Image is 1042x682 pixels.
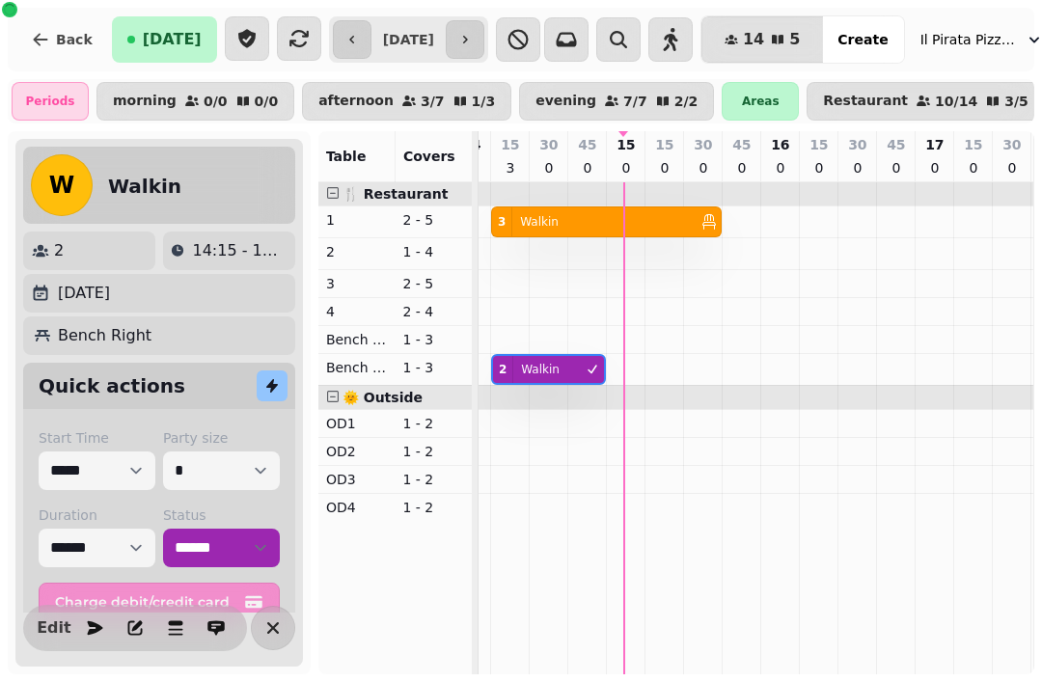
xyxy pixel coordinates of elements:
button: morning0/00/0 [96,82,294,121]
p: evening [535,94,596,109]
p: 2 - 5 [402,274,464,293]
p: 0 [657,158,672,177]
p: Bench Right [58,324,151,347]
p: 2 [54,239,64,262]
p: Restaurant [823,94,908,109]
p: 1 - 3 [402,358,464,377]
p: 1 - 2 [402,498,464,517]
p: Walkin [521,362,560,377]
span: Create [837,33,888,46]
div: 3 [498,214,506,230]
p: 3 / 7 [421,95,445,108]
p: 3 / 5 [1004,95,1028,108]
p: 1 - 2 [402,442,464,461]
p: 3 [326,274,388,293]
p: OD4 [326,498,388,517]
p: 0 [618,158,634,177]
p: 3 [503,158,518,177]
p: 0 [966,158,981,177]
div: 2 [499,362,507,377]
p: 0 [734,158,750,177]
p: 30 [848,135,866,154]
p: 30 [694,135,712,154]
p: 15 [809,135,828,154]
p: 2 - 4 [402,302,464,321]
p: 0 [773,158,788,177]
p: 14:15 - 15:00 [192,239,287,262]
p: 0 / 0 [204,95,228,108]
span: Table [326,149,367,164]
button: Create [822,16,903,63]
p: 2 [326,242,388,261]
p: 0 / 0 [255,95,279,108]
p: 1 - 4 [402,242,464,261]
p: 0 [541,158,557,177]
h2: Walkin [108,173,181,200]
p: 30 [1002,135,1021,154]
button: evening7/72/2 [519,82,714,121]
span: 14 [743,32,764,47]
span: Edit [42,620,66,636]
p: OD3 [326,470,388,489]
button: Edit [35,609,73,647]
p: 15 [501,135,519,154]
p: 0 [850,158,865,177]
span: 🍴 Restaurant [343,186,449,202]
p: 4 [326,302,388,321]
p: 0 [1004,158,1020,177]
span: Back [56,33,93,46]
p: morning [113,94,177,109]
p: 45 [578,135,596,154]
p: Bench Left [326,330,388,349]
button: Back [15,16,108,63]
p: 1 - 2 [402,470,464,489]
h2: Quick actions [39,372,185,399]
p: 17 [925,135,944,154]
span: Charge debit/credit card [55,595,240,609]
label: Party size [163,428,280,448]
p: 45 [732,135,751,154]
div: Periods [12,82,89,121]
span: Covers [403,149,455,164]
div: Areas [722,82,799,121]
p: 1 - 2 [402,414,464,433]
p: 0 [927,158,943,177]
p: Walkin [520,214,559,230]
label: Start Time [39,428,155,448]
button: [DATE] [112,16,217,63]
label: Status [163,505,280,525]
span: Il Pirata Pizzata [920,30,1017,49]
p: 0 [811,158,827,177]
span: 5 [789,32,800,47]
button: afternoon3/71/3 [302,82,511,121]
label: Duration [39,505,155,525]
p: 15 [964,135,982,154]
span: W [49,174,74,197]
p: 1 / 3 [472,95,496,108]
button: Charge debit/credit card [39,583,280,621]
span: [DATE] [143,32,202,47]
p: 2 - 5 [402,210,464,230]
p: [DATE] [58,282,110,305]
p: OD2 [326,442,388,461]
button: 145 [701,16,823,63]
p: 0 [580,158,595,177]
p: 1 - 3 [402,330,464,349]
p: 0 [696,158,711,177]
p: Bench Right [326,358,388,377]
p: 15 [655,135,673,154]
p: 15 [617,135,635,154]
p: OD1 [326,414,388,433]
p: 16 [771,135,789,154]
p: 45 [887,135,905,154]
span: 🌞 Outside [343,390,423,405]
p: 30 [539,135,558,154]
p: 14 [462,135,480,154]
p: 7 / 7 [623,95,647,108]
p: afternoon [318,94,394,109]
p: 2 / 2 [674,95,699,108]
p: 1 [326,210,388,230]
p: 10 / 14 [935,95,977,108]
p: 0 [889,158,904,177]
